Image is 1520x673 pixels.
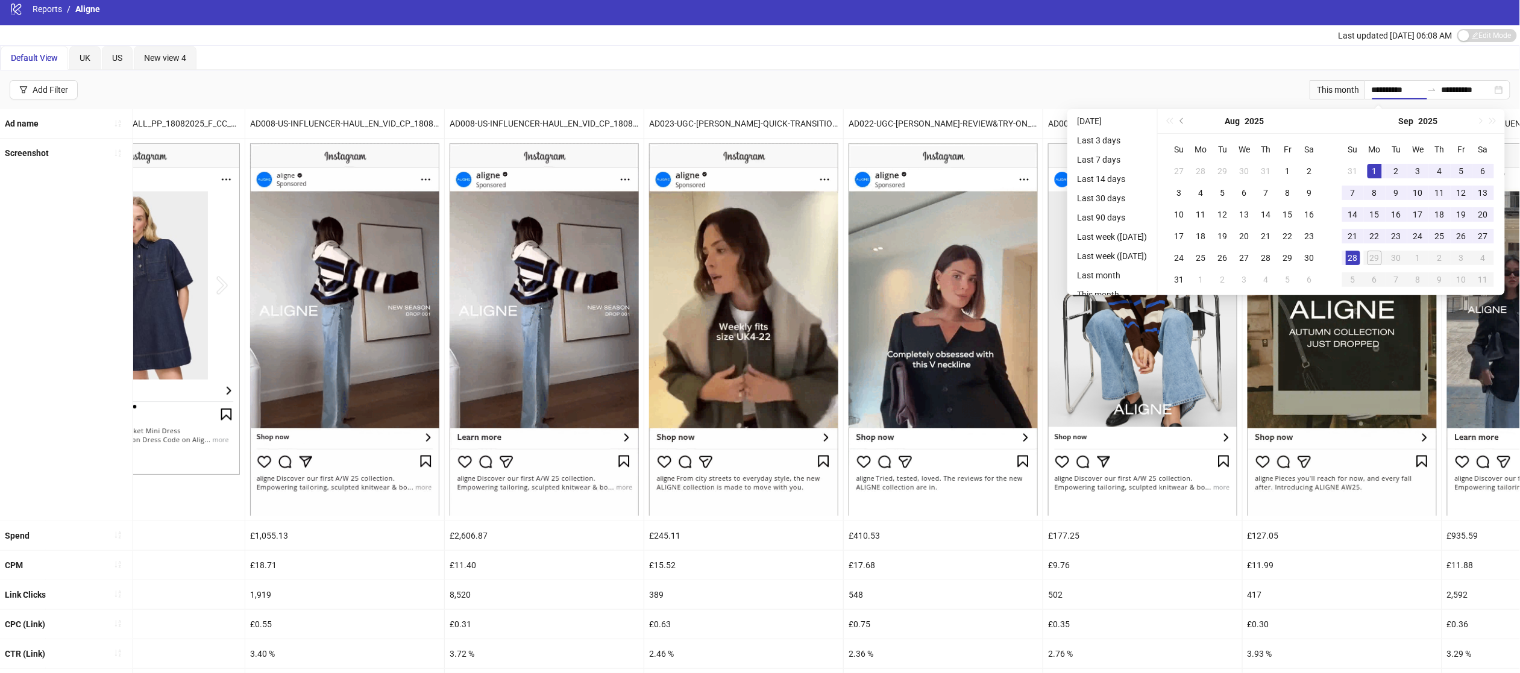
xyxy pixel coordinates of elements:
[644,551,843,580] div: £15.52
[1237,186,1252,200] div: 6
[1216,207,1230,222] div: 12
[114,119,122,128] span: sort-ascending
[1472,182,1494,204] td: 2025-09-13
[1216,164,1230,178] div: 29
[1407,225,1429,247] td: 2025-09-24
[1427,85,1437,95] span: swap-right
[1277,269,1299,290] td: 2025-09-05
[1172,251,1187,265] div: 24
[649,143,838,515] img: Screenshot 120233964398540332
[1255,182,1277,204] td: 2025-08-07
[114,560,122,569] span: sort-ascending
[1281,186,1295,200] div: 8
[1072,191,1152,205] li: Last 30 days
[1277,182,1299,204] td: 2025-08-08
[1281,207,1295,222] div: 15
[1299,247,1321,269] td: 2025-08-30
[450,143,639,515] img: Screenshot 120233864844190332
[644,639,843,668] div: 2.46 %
[1368,186,1382,200] div: 8
[1407,160,1429,182] td: 2025-09-03
[1216,251,1230,265] div: 26
[1433,164,1447,178] div: 4
[1072,133,1152,148] li: Last 3 days
[144,53,186,63] span: New view 4
[1216,186,1230,200] div: 5
[1194,229,1208,243] div: 18
[1212,139,1234,160] th: Tu
[1259,229,1273,243] div: 21
[1429,225,1451,247] td: 2025-09-25
[1216,229,1230,243] div: 19
[19,86,28,94] span: filter
[1243,580,1442,609] div: 417
[1302,272,1317,287] div: 6
[844,109,1043,138] div: AD022-UGC-[PERSON_NAME]-REVIEW&TRY-ON_EN_VID_HP_11092025_F_NSE_SC11_USP7_
[1302,229,1317,243] div: 23
[51,143,240,475] img: Screenshot 120232485287400332
[5,649,45,659] b: CTR (Link)
[1237,164,1252,178] div: 30
[1172,229,1187,243] div: 17
[1407,182,1429,204] td: 2025-09-10
[844,639,1043,668] div: 2.36 %
[1190,139,1212,160] th: Mo
[1407,204,1429,225] td: 2025-09-17
[1346,207,1360,222] div: 14
[46,580,245,609] div: 5,930
[1433,272,1447,287] div: 9
[1342,269,1364,290] td: 2025-10-05
[1255,225,1277,247] td: 2025-08-21
[10,80,78,99] button: Add Filter
[1302,164,1317,178] div: 2
[1407,247,1429,269] td: 2025-10-01
[1234,182,1255,204] td: 2025-08-06
[245,109,444,138] div: AD008-US-INFLUENCER-HAUL_EN_VID_CP_18082025_F_CC_SC10_USP11_AW26
[1472,160,1494,182] td: 2025-09-06
[644,521,843,550] div: £245.11
[1190,182,1212,204] td: 2025-08-04
[445,521,644,550] div: £2,606.87
[1472,204,1494,225] td: 2025-09-20
[1342,160,1364,182] td: 2025-08-31
[1389,229,1404,243] div: 23
[1225,109,1240,133] button: Choose a month
[1364,160,1386,182] td: 2025-09-01
[849,143,1038,515] img: Screenshot 120233964416900332
[1072,230,1152,244] li: Last week ([DATE])
[1234,225,1255,247] td: 2025-08-20
[1451,247,1472,269] td: 2025-10-03
[245,521,444,550] div: £1,055.13
[30,2,64,16] a: Reports
[1386,160,1407,182] td: 2025-09-02
[46,551,245,580] div: £14.87
[1429,204,1451,225] td: 2025-09-18
[33,85,68,95] div: Add Filter
[1364,269,1386,290] td: 2025-10-06
[1259,207,1273,222] div: 14
[1234,247,1255,269] td: 2025-08-27
[1190,269,1212,290] td: 2025-09-01
[1346,251,1360,265] div: 28
[1454,272,1469,287] div: 10
[75,4,100,14] span: Aligne
[1476,207,1490,222] div: 20
[1190,225,1212,247] td: 2025-08-18
[1339,31,1452,40] span: Last updated [DATE] 06:08 AM
[1368,251,1382,265] div: 29
[844,610,1043,639] div: £0.75
[1302,251,1317,265] div: 30
[5,590,46,599] b: Link Clicks
[46,610,245,639] div: £0.63
[1472,139,1494,160] th: Sa
[1302,207,1317,222] div: 16
[1212,225,1234,247] td: 2025-08-19
[245,610,444,639] div: £0.55
[1072,249,1152,263] li: Last week ([DATE])
[1472,247,1494,269] td: 2025-10-04
[1212,204,1234,225] td: 2025-08-12
[1277,247,1299,269] td: 2025-08-29
[1451,139,1472,160] th: Fr
[1433,229,1447,243] div: 25
[1243,610,1442,639] div: £0.30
